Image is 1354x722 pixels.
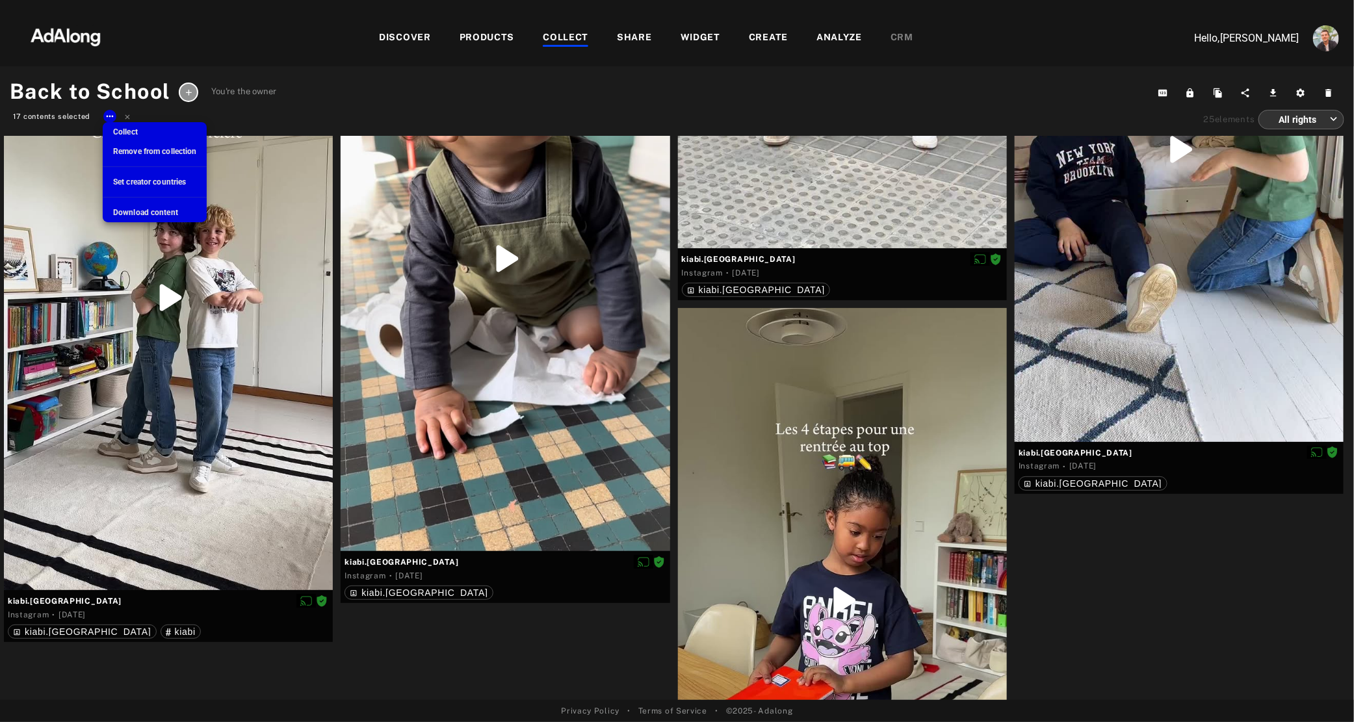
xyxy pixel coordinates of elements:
[113,127,138,136] span: Collect
[1289,660,1354,722] iframe: Chat Widget
[113,147,196,156] span: Remove from collection
[113,177,186,187] span: Set creator countries
[113,208,178,217] span: Download content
